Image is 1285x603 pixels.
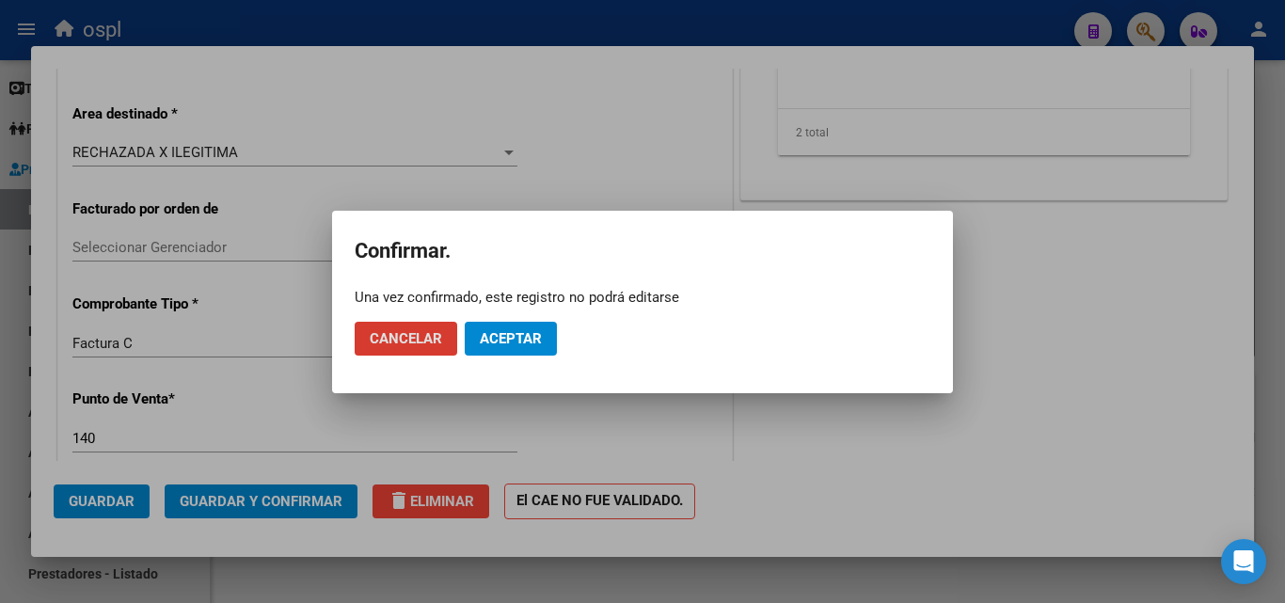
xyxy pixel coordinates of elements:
h2: Confirmar. [355,233,930,269]
span: Cancelar [370,330,442,347]
button: Aceptar [465,322,557,356]
button: Cancelar [355,322,457,356]
span: Aceptar [480,330,542,347]
div: Una vez confirmado, este registro no podrá editarse [355,288,930,307]
div: Open Intercom Messenger [1221,539,1266,584]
